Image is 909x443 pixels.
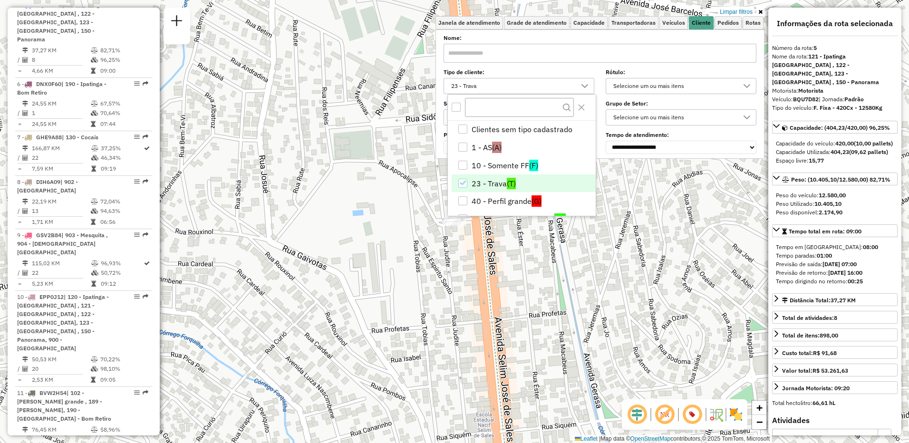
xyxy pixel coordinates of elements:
span: (A) [492,142,502,153]
strong: 12.580,00 [819,192,846,199]
span: 5 - [17,1,103,43]
td: 09:00 [100,66,148,76]
td: 96,93% [100,259,143,268]
strong: 404,23 [831,148,849,155]
span: Capacidade: (404,23/420,00) 96,25% [790,124,890,131]
td: 07:44 [100,119,148,129]
a: Zoom out [752,415,766,429]
li: 40 - Perfil grande [452,192,596,210]
span: | 120 - Ipatinga - [GEOGRAPHIC_DATA] , 121 - [GEOGRAPHIC_DATA] , 122 - [GEOGRAPHIC_DATA], 123 - [... [17,293,109,352]
img: Exibir/Ocultar setores [728,407,744,422]
span: (T) [507,178,516,189]
strong: F. Fixa - 420Cx - 12580Kg [813,104,882,111]
div: Peso: (10.405,10/12.580,00) 82,71% [772,187,898,221]
td: 70,22% [100,355,148,364]
td: / [17,268,22,278]
span: | [599,435,600,442]
strong: [DATE] 07:00 [822,260,857,268]
div: Tempo dirigindo no retorno: [776,277,894,286]
div: Selecione um ou mais itens [610,110,738,125]
i: Tempo total em rota [91,121,96,127]
td: 70,64% [100,108,148,118]
i: % de utilização da cubagem [91,57,98,63]
div: Motorista: [772,87,898,95]
div: 23 - Trava [448,78,576,94]
td: / [17,153,22,163]
td: / [17,55,22,65]
h4: Informações da rota selecionada [772,19,898,28]
em: Rota exportada [143,390,148,395]
i: % de utilização da cubagem [91,270,98,276]
i: % de utilização do peso [91,101,98,106]
label: Período Compra: [444,131,594,139]
td: 24,55 KM [31,99,90,108]
span: 6 - [17,80,106,96]
span: BVW2H54 [39,389,67,396]
i: Distância Total [22,48,28,53]
span: Peso: (10.405,10/12.580,00) 82,71% [791,176,890,183]
div: Capacidade Utilizada: [776,148,894,156]
strong: 2.174,90 [819,209,842,216]
span: GSV2B84 [36,231,61,239]
span: Ocultar deslocamento [626,403,648,426]
em: Rota exportada [143,232,148,238]
i: % de utilização do peso [91,145,98,151]
span: Janela de atendimento [438,20,500,26]
div: Peso Utilizado: [776,200,894,208]
td: 06:56 [100,217,148,227]
span: Pedidos [717,20,739,26]
div: Tempo em [GEOGRAPHIC_DATA]: [776,243,894,251]
td: 5,23 KM [31,279,91,289]
td: 58,96% [100,425,148,434]
button: Close [574,100,589,115]
div: Previsão de saída: [776,260,894,269]
i: Tempo total em rota [91,219,96,225]
span: (F) [529,160,538,171]
span: Transportadoras [611,20,656,26]
td: = [17,217,22,227]
td: = [17,164,22,173]
div: Previsão de retorno: [776,269,894,277]
em: Rota exportada [143,294,148,299]
td: 1 [31,108,90,118]
em: Opções [134,81,140,87]
td: 8 [31,55,90,65]
strong: R$ 91,68 [813,349,837,356]
em: Opções [134,134,140,140]
div: Total de itens: [782,331,838,340]
ul: Option List [448,121,596,354]
a: Distância Total:37,27 KM [772,293,898,306]
i: % de utilização do peso [91,260,98,266]
span: − [756,416,763,428]
em: Opções [134,390,140,395]
i: % de utilização da cubagem [91,208,98,214]
div: Tempo total em rota: 09:00 [772,239,898,289]
i: Distância Total [22,356,28,362]
h4: Atividades [772,416,898,425]
td: 22 [31,153,91,163]
em: Rota exportada [143,179,148,184]
a: Zoom in [752,401,766,415]
td: 37,25% [100,144,143,153]
div: Total hectolitro: [772,399,898,407]
div: Veículo: [772,95,898,104]
div: Custo total: [782,349,837,357]
span: | 130 - Cocais [62,134,98,141]
i: Distância Total [22,260,28,266]
td: 7,59 KM [31,164,91,173]
td: 37,27 KM [31,46,90,55]
i: Tempo total em rota [91,377,96,383]
li: 10 - Somente FF [452,156,596,174]
i: Total de Atividades [22,155,28,161]
span: DNX0F60 [36,80,61,87]
a: Capacidade: (404,23/420,00) 96,25% [772,121,898,134]
span: | 190 - Ipatinga - Bom Retiro [17,80,106,96]
span: Exibir número da rota [681,403,704,426]
span: 9 - [17,231,108,256]
em: Opções [134,232,140,238]
a: Leaflet [575,435,598,442]
a: Peso: (10.405,10/12.580,00) 82,71% [772,173,898,185]
span: Veículos [662,20,685,26]
i: Tempo total em rota [91,166,96,172]
strong: Padrão [844,96,864,103]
